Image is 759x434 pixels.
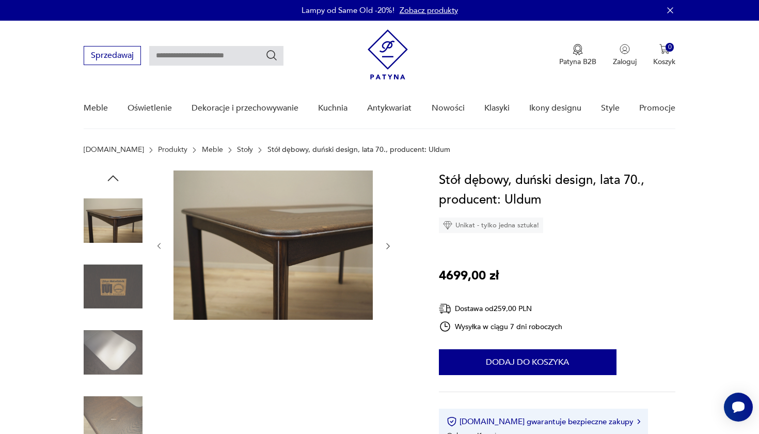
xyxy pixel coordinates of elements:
[439,218,543,233] div: Unikat - tylko jedna sztuka!
[318,88,347,128] a: Kuchnia
[439,302,451,315] img: Ikona dostawy
[666,43,674,52] div: 0
[659,44,670,54] img: Ikona koszyka
[620,44,630,54] img: Ikonka użytkownika
[400,5,458,16] a: Zobacz produkty
[84,88,108,128] a: Meble
[128,88,172,128] a: Oświetlenie
[265,49,278,61] button: Szukaj
[439,266,499,286] p: 4699,00 zł
[559,44,596,67] button: Patyna B2B
[529,88,581,128] a: Ikony designu
[653,57,675,67] p: Koszyk
[84,257,143,316] img: Zdjęcie produktu Stół dębowy, duński design, lata 70., producent: Uldum
[173,171,373,320] img: Zdjęcie produktu Stół dębowy, duński design, lata 70., producent: Uldum
[267,146,450,154] p: Stół dębowy, duński design, lata 70., producent: Uldum
[439,349,616,375] button: Dodaj do koszyka
[639,88,675,128] a: Promocje
[613,57,637,67] p: Zaloguj
[302,5,394,16] p: Lampy od Same Old -20%!
[367,88,412,128] a: Antykwariat
[84,53,141,60] a: Sprzedawaj
[368,29,408,80] img: Patyna - sklep z meblami i dekoracjami vintage
[192,88,298,128] a: Dekoracje i przechowywanie
[653,44,675,67] button: 0Koszyk
[432,88,465,128] a: Nowości
[637,419,640,424] img: Ikona strzałki w prawo
[484,88,510,128] a: Klasyki
[559,57,596,67] p: Patyna B2B
[84,323,143,382] img: Zdjęcie produktu Stół dębowy, duński design, lata 70., producent: Uldum
[439,302,563,315] div: Dostawa od 259,00 PLN
[447,416,457,427] img: Ikona certyfikatu
[158,146,187,154] a: Produkty
[237,146,253,154] a: Stoły
[439,320,563,333] div: Wysyłka w ciągu 7 dni roboczych
[559,44,596,67] a: Ikona medaluPatyna B2B
[439,171,676,210] h1: Stół dębowy, duński design, lata 70., producent: Uldum
[613,44,637,67] button: Zaloguj
[84,146,144,154] a: [DOMAIN_NAME]
[84,191,143,250] img: Zdjęcie produktu Stół dębowy, duński design, lata 70., producent: Uldum
[84,46,141,65] button: Sprzedawaj
[601,88,620,128] a: Style
[573,44,583,55] img: Ikona medalu
[447,416,640,427] button: [DOMAIN_NAME] gwarantuje bezpieczne zakupy
[443,221,452,230] img: Ikona diamentu
[202,146,223,154] a: Meble
[724,393,753,422] iframe: Smartsupp widget button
